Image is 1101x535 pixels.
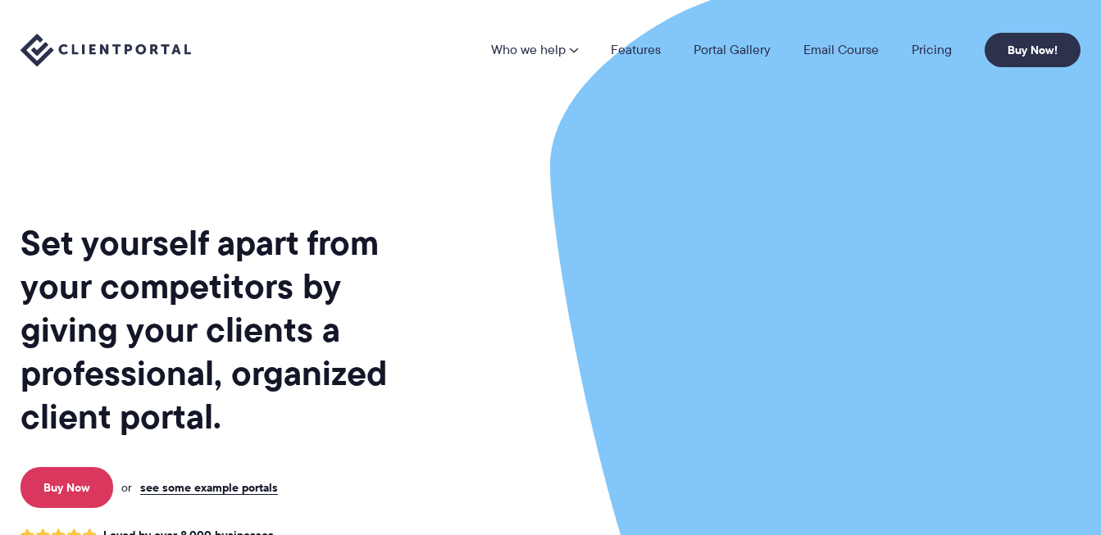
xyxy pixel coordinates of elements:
[912,43,952,57] a: Pricing
[611,43,661,57] a: Features
[20,221,444,438] h1: Set yourself apart from your competitors by giving your clients a professional, organized client ...
[140,480,278,495] a: see some example portals
[20,467,113,508] a: Buy Now
[121,480,132,495] span: or
[803,43,879,57] a: Email Course
[694,43,771,57] a: Portal Gallery
[985,33,1081,67] a: Buy Now!
[491,43,578,57] a: Who we help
